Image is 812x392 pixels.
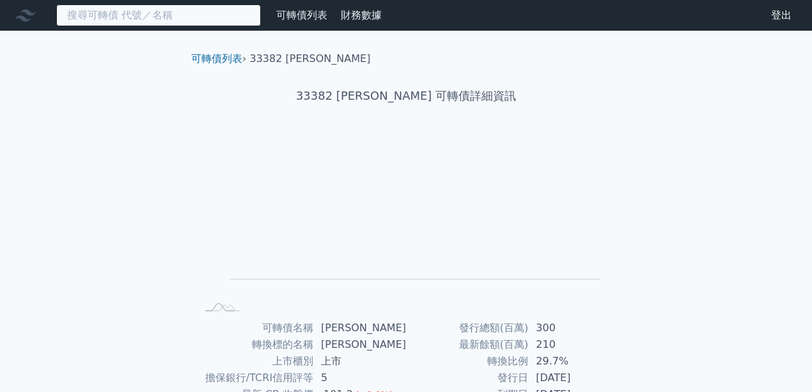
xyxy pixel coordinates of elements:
td: 300 [528,320,616,336]
input: 搜尋可轉債 代號／名稱 [56,4,261,26]
td: 可轉債名稱 [196,320,313,336]
td: 29.7% [528,353,616,370]
td: 210 [528,336,616,353]
td: 轉換比例 [406,353,528,370]
li: › [191,51,246,67]
td: [DATE] [528,370,616,386]
h1: 33382 [PERSON_NAME] 可轉債詳細資訊 [181,87,631,105]
td: 5 [313,370,406,386]
a: 可轉債列表 [276,9,327,21]
td: [PERSON_NAME] [313,336,406,353]
td: 發行總額(百萬) [406,320,528,336]
a: 財務數據 [341,9,382,21]
td: 上市 [313,353,406,370]
g: Chart [217,145,601,298]
td: 發行日 [406,370,528,386]
a: 可轉債列表 [191,52,242,65]
td: 轉換標的名稱 [196,336,313,353]
li: 33382 [PERSON_NAME] [250,51,371,67]
td: [PERSON_NAME] [313,320,406,336]
td: 上市櫃別 [196,353,313,370]
td: 最新餘額(百萬) [406,336,528,353]
a: 登出 [761,5,802,26]
td: 擔保銀行/TCRI信用評等 [196,370,313,386]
